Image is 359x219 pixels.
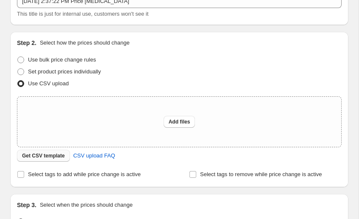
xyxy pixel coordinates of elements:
span: Use CSV upload [28,80,69,87]
span: Set product prices individually [28,68,101,75]
span: CSV upload FAQ [73,152,115,160]
span: Add files [169,118,190,125]
h2: Step 2. [17,39,36,47]
span: Select tags to add while price change is active [28,171,141,177]
span: This title is just for internal use, customers won't see it [17,11,148,17]
button: Get CSV template [17,150,70,162]
p: Select when the prices should change [40,201,133,209]
span: Use bulk price change rules [28,56,96,63]
a: CSV upload FAQ [68,149,120,163]
span: Get CSV template [22,152,65,159]
h2: Step 3. [17,201,36,209]
p: Select how the prices should change [40,39,130,47]
span: Select tags to remove while price change is active [200,171,322,177]
button: Add files [164,116,195,128]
